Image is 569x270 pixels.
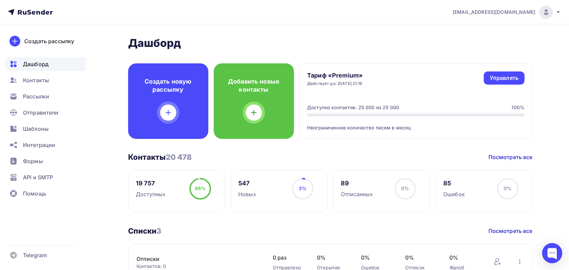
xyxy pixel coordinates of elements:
[490,74,518,82] div: Управлять
[5,106,86,119] a: Отправители
[224,78,283,94] h4: Добавить новые контакты
[449,253,480,262] span: 0%
[238,190,256,198] div: Новых
[128,226,161,236] h3: Списки
[317,253,348,262] span: 0%
[511,104,525,111] div: 100%
[136,190,166,198] div: Доступных
[307,71,363,80] h4: Тариф «Premium»
[504,185,511,191] span: 0%
[5,90,86,103] a: Рассылки
[401,185,409,191] span: 0%
[23,189,46,198] span: Помощь
[23,109,59,117] span: Отправители
[156,227,161,235] span: 3
[453,9,535,16] span: [EMAIL_ADDRESS][DOMAIN_NAME]
[443,190,465,198] div: Ошибок
[195,185,206,191] span: 96%
[23,157,43,165] span: Формы
[23,92,49,100] span: Рассылки
[23,173,53,181] span: API и SMTP
[137,255,251,263] a: Отписки
[5,122,86,136] a: Шаблоны
[166,153,192,161] span: 20 478
[488,153,533,161] a: Посмотреть все
[5,154,86,168] a: Формы
[299,185,306,191] span: 3%
[307,116,525,131] div: Неограниченное количество писем в месяц
[23,141,55,149] span: Интеграции
[137,263,259,270] div: Контактов: 0
[488,227,533,235] a: Посмотреть все
[273,253,303,262] span: 0 раз
[443,179,465,187] div: 85
[23,251,47,259] span: Telegram
[5,73,86,87] a: Контакты
[238,179,256,187] div: 547
[361,253,392,262] span: 0%
[307,104,399,111] div: Доступно контактов: 25 000 из 25 000
[5,57,86,71] a: Дашборд
[405,253,436,262] span: 0%
[341,179,373,187] div: 89
[136,179,166,187] div: 19 757
[139,78,198,94] h4: Создать новую рассылку
[128,36,533,50] h2: Дашборд
[23,125,49,133] span: Шаблоны
[341,190,373,198] div: Отписанных
[307,81,363,86] div: Действует до: [DATE] 21:16
[24,37,74,45] div: Создать рассылку
[23,60,49,68] span: Дашборд
[128,152,192,162] h3: Контакты
[23,76,49,84] span: Контакты
[453,5,561,19] a: [EMAIL_ADDRESS][DOMAIN_NAME]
